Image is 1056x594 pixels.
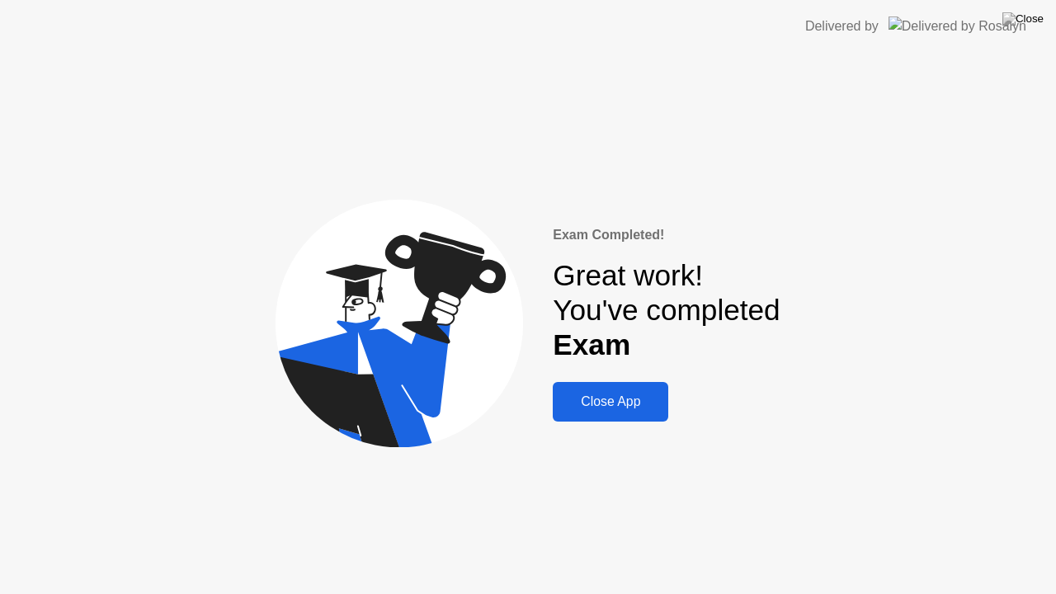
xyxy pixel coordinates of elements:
[558,394,663,409] div: Close App
[553,225,780,245] div: Exam Completed!
[889,16,1026,35] img: Delivered by Rosalyn
[805,16,879,36] div: Delivered by
[553,382,668,422] button: Close App
[1002,12,1044,26] img: Close
[553,258,780,363] div: Great work! You've completed
[553,328,630,361] b: Exam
